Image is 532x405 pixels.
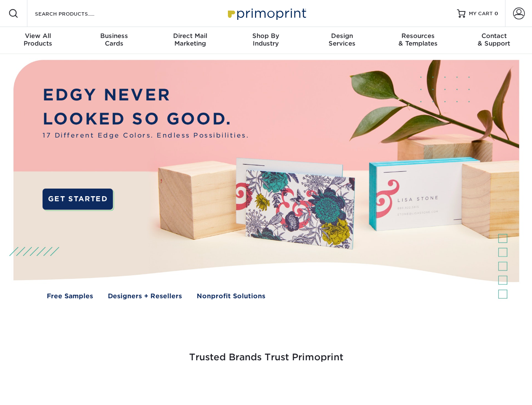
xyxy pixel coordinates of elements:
img: Goodwill [455,385,455,385]
a: Designers + Resellers [108,292,182,301]
img: Mini [295,385,295,385]
span: Shop By [228,32,304,40]
a: DesignServices [304,27,380,54]
a: Resources& Templates [380,27,456,54]
img: Freeform [126,385,127,385]
span: Contact [456,32,532,40]
span: Business [76,32,152,40]
h3: Trusted Brands Trust Primoprint [20,332,513,373]
img: Amazon [375,385,375,385]
p: EDGY NEVER [43,83,249,107]
a: Nonprofit Solutions [197,292,265,301]
span: Design [304,32,380,40]
div: & Support [456,32,532,47]
a: GET STARTED [43,189,113,210]
a: Direct MailMarketing [152,27,228,54]
p: LOOKED SO GOOD. [43,107,249,131]
input: SEARCH PRODUCTS..... [34,8,116,19]
span: Direct Mail [152,32,228,40]
span: MY CART [469,10,493,17]
div: & Templates [380,32,456,47]
div: Industry [228,32,304,47]
img: Smoothie King [61,385,61,385]
div: Services [304,32,380,47]
div: Marketing [152,32,228,47]
img: Primoprint [224,4,308,22]
span: Resources [380,32,456,40]
a: Shop ByIndustry [228,27,304,54]
span: 0 [495,11,498,16]
span: 17 Different Edge Colors. Endless Possibilities. [43,131,249,140]
a: Free Samples [47,292,93,301]
a: BusinessCards [76,27,152,54]
div: Cards [76,32,152,47]
a: Contact& Support [456,27,532,54]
